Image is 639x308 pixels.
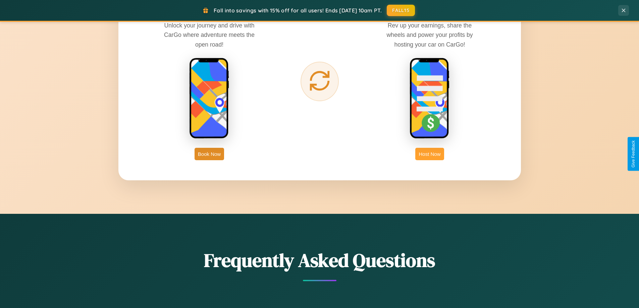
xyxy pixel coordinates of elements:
button: Book Now [195,148,224,160]
p: Unlock your journey and drive with CarGo where adventure meets the open road! [159,21,260,49]
button: FALL15 [387,5,415,16]
span: Fall into savings with 15% off for all users! Ends [DATE] 10am PT. [214,7,382,14]
div: Give Feedback [631,140,636,168]
img: host phone [410,58,450,139]
p: Rev up your earnings, share the wheels and power your profits by hosting your car on CarGo! [379,21,480,49]
img: rent phone [189,58,229,139]
button: Host Now [415,148,444,160]
h2: Frequently Asked Questions [118,247,521,273]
